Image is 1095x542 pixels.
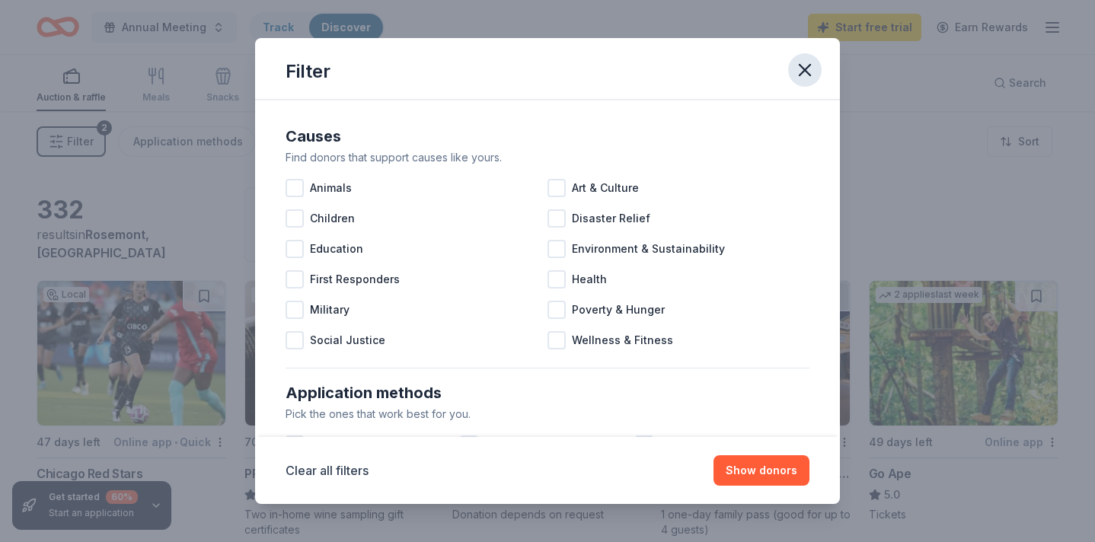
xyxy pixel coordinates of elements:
span: Education [310,240,363,258]
div: Find donors that support causes like yours. [286,148,809,167]
button: Clear all filters [286,461,369,480]
span: Social Justice [310,331,385,349]
span: Animals [310,179,352,197]
span: Wellness & Fitness [572,331,673,349]
div: Causes [286,124,809,148]
span: Email [659,435,688,454]
span: Military [310,301,350,319]
span: In app [310,435,343,454]
div: Application methods [286,381,809,405]
span: Children [310,209,355,228]
span: Health [572,270,607,289]
span: First Responders [310,270,400,289]
button: Show donors [714,455,809,486]
span: Website [484,435,528,454]
span: Environment & Sustainability [572,240,725,258]
div: Filter [286,59,330,84]
span: Art & Culture [572,179,639,197]
div: Pick the ones that work best for you. [286,405,809,423]
span: Poverty & Hunger [572,301,665,319]
span: Disaster Relief [572,209,650,228]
